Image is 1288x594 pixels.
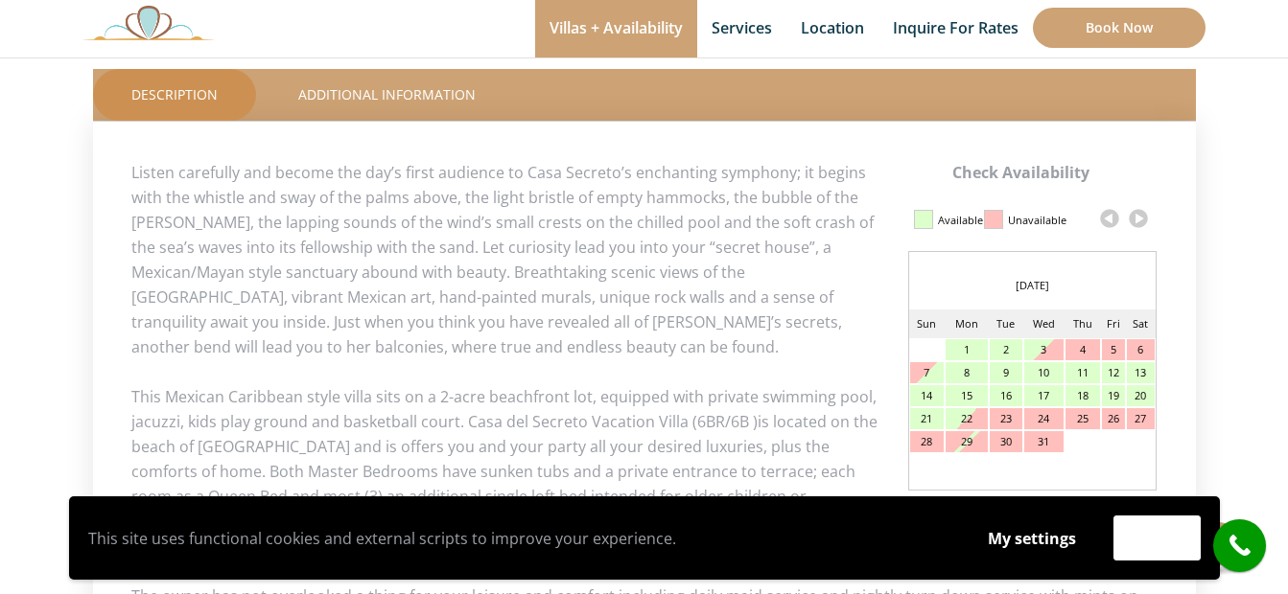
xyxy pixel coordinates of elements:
div: 15 [946,385,987,406]
div: 3 [1024,339,1064,360]
td: Sat [1126,309,1155,338]
div: 6 [1127,339,1154,360]
td: Mon [945,309,988,338]
div: 1 [946,339,987,360]
a: Book Now [1033,8,1206,48]
div: 27 [1127,408,1154,429]
a: call [1213,519,1266,572]
button: Accept [1113,515,1201,560]
div: 12 [1102,362,1125,383]
td: Wed [1023,309,1065,338]
a: Additional Information [260,69,514,121]
div: 2 [990,339,1022,360]
div: 20 [1127,385,1154,406]
div: 9 [990,362,1022,383]
div: 8 [946,362,987,383]
a: Description [93,69,256,121]
div: 31 [1024,431,1064,452]
div: 18 [1066,385,1100,406]
div: 13 [1127,362,1154,383]
div: 21 [910,408,945,429]
div: 29 [946,431,987,452]
td: Thu [1065,309,1101,338]
div: 24 [1024,408,1064,429]
i: call [1218,524,1261,567]
div: 16 [990,385,1022,406]
div: Available [938,204,983,237]
div: 28 [910,431,945,452]
div: 26 [1102,408,1125,429]
button: My settings [970,516,1094,560]
img: Awesome Logo [83,5,214,40]
p: This site uses functional cookies and external scripts to improve your experience. [88,524,950,553]
p: Listen carefully and become the day’s first audience to Casa Secreto’s enchanting symphony; it be... [131,160,1158,359]
div: 11 [1066,362,1100,383]
div: [DATE] [909,271,1156,300]
div: 30 [990,431,1022,452]
div: 14 [910,385,945,406]
div: 5 [1102,339,1125,360]
div: 23 [990,408,1022,429]
div: 19 [1102,385,1125,406]
div: Unavailable [1008,204,1066,237]
div: 22 [946,408,987,429]
td: Fri [1101,309,1126,338]
td: Sun [909,309,946,338]
div: 17 [1024,385,1064,406]
p: This Mexican Caribbean style villa sits on a 2-acre beachfront lot, equipped with private swimmin... [131,384,1158,559]
div: 10 [1024,362,1064,383]
div: 7 [910,362,945,383]
div: 25 [1066,408,1100,429]
td: Tue [989,309,1023,338]
div: 4 [1066,339,1100,360]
